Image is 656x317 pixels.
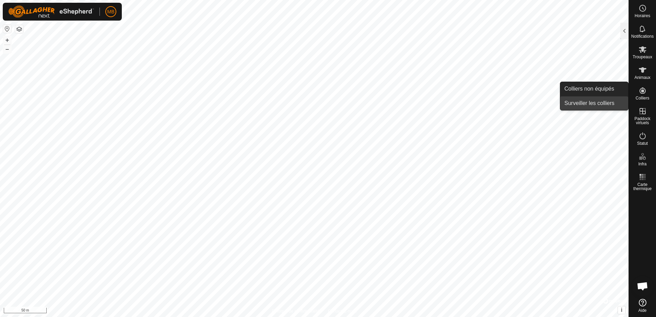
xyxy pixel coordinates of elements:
span: Animaux [634,75,651,80]
span: Surveiller les colliers [564,99,614,107]
button: – [3,45,11,53]
span: Carte thermique [631,183,654,191]
span: Paddock virtuels [631,117,654,125]
span: MB [107,8,115,15]
a: Surveiller les colliers [560,96,628,110]
span: Statut [637,141,648,145]
button: i [618,306,625,314]
div: Ouvrir le chat [632,276,653,296]
span: Aide [638,308,646,313]
button: Réinitialiser la carte [3,25,11,33]
button: + [3,36,11,44]
a: Aide [629,296,656,315]
span: Notifications [631,34,654,38]
span: i [621,307,622,313]
a: Politique de confidentialité [272,308,319,314]
button: Couches de carte [15,25,23,33]
span: Infra [638,162,646,166]
a: Colliers non équipés [560,82,628,96]
span: Horaires [635,14,650,18]
a: Contactez-nous [328,308,357,314]
span: Troupeaux [633,55,652,59]
span: Colliers [635,96,649,100]
img: Logo Gallagher [8,5,94,18]
span: Colliers non équipés [564,85,614,93]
